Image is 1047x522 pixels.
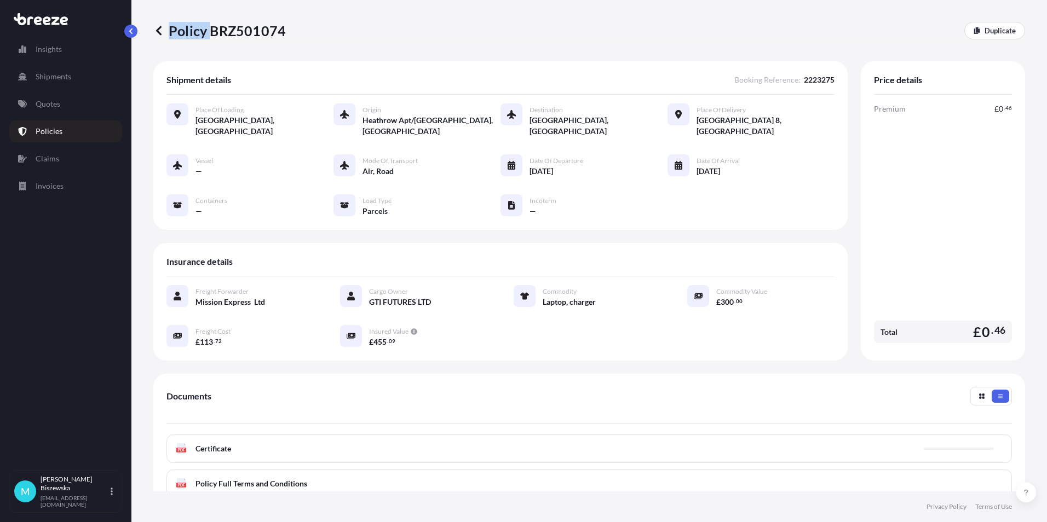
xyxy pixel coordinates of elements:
span: Load Type [363,196,392,205]
span: Air, Road [363,166,394,177]
span: Insurance details [166,256,233,267]
span: [DATE] [530,166,553,177]
span: . [991,327,993,334]
span: £ [994,105,999,113]
span: Certificate [195,443,231,454]
p: [EMAIL_ADDRESS][DOMAIN_NAME] [41,495,108,508]
span: [GEOGRAPHIC_DATA] 8, [GEOGRAPHIC_DATA] [697,115,835,137]
a: Shipments [9,66,122,88]
p: Claims [36,153,59,164]
span: — [195,166,202,177]
span: 2223275 [804,74,835,85]
p: Insights [36,44,62,55]
span: Commodity [543,287,577,296]
p: Policies [36,126,62,137]
p: [PERSON_NAME] Biszewska [41,475,108,492]
span: 0 [999,105,1003,113]
span: 00 [736,299,743,303]
span: Destination [530,106,563,114]
span: [DATE] [697,166,720,177]
span: Incoterm [530,196,556,205]
span: Cargo Owner [369,287,408,296]
a: Claims [9,148,122,170]
span: 46 [994,327,1005,334]
span: 455 [373,338,387,346]
span: Documents [166,391,211,402]
span: Laptop, charger [543,297,596,308]
span: — [195,206,202,217]
span: Date of Arrival [697,156,740,165]
span: Date of Departure [530,156,583,165]
span: 46 [1005,106,1012,110]
span: . [734,299,735,303]
span: £ [716,298,721,306]
a: Policies [9,120,122,142]
text: PDF [178,448,185,452]
span: 0 [982,325,990,339]
span: . [214,339,215,343]
span: Price details [874,74,922,85]
span: £ [195,338,200,346]
p: Shipments [36,71,71,82]
span: GTI FUTURES LTD [369,297,431,308]
p: Quotes [36,98,60,109]
span: 09 [389,339,395,343]
p: Invoices [36,181,64,192]
span: £ [973,325,981,339]
span: Place of Loading [195,106,244,114]
span: . [1004,106,1005,110]
text: PDF [178,483,185,487]
span: Booking Reference : [734,74,801,85]
span: 72 [215,339,222,343]
span: Origin [363,106,381,114]
a: PDFPolicy Full Terms and Conditions [166,469,1012,498]
a: Insights [9,38,122,60]
span: Mission Express Ltd [195,297,265,308]
span: Commodity Value [716,287,767,296]
a: Terms of Use [975,502,1012,511]
a: Privacy Policy [927,502,967,511]
span: M [21,486,30,497]
span: . [387,339,388,343]
a: Quotes [9,93,122,115]
span: Containers [195,196,227,205]
a: Duplicate [964,22,1025,39]
span: Mode of Transport [363,156,418,165]
span: [GEOGRAPHIC_DATA], [GEOGRAPHIC_DATA] [530,115,668,137]
span: Insured Value [369,327,409,336]
span: 300 [721,298,734,306]
a: Invoices [9,175,122,197]
span: Premium [874,103,906,114]
span: Place of Delivery [697,106,746,114]
span: Freight Forwarder [195,287,249,296]
span: [GEOGRAPHIC_DATA], [GEOGRAPHIC_DATA] [195,115,333,137]
span: £ [369,338,373,346]
span: Vessel [195,156,213,165]
span: — [530,206,536,217]
span: Freight Cost [195,327,231,336]
span: Parcels [363,206,388,217]
span: Total [881,327,898,338]
span: Heathrow Apt/[GEOGRAPHIC_DATA], [GEOGRAPHIC_DATA] [363,115,501,137]
span: 113 [200,338,213,346]
p: Policy BRZ501074 [153,22,286,39]
span: Policy Full Terms and Conditions [195,478,307,489]
p: Duplicate [985,25,1016,36]
span: Shipment details [166,74,231,85]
